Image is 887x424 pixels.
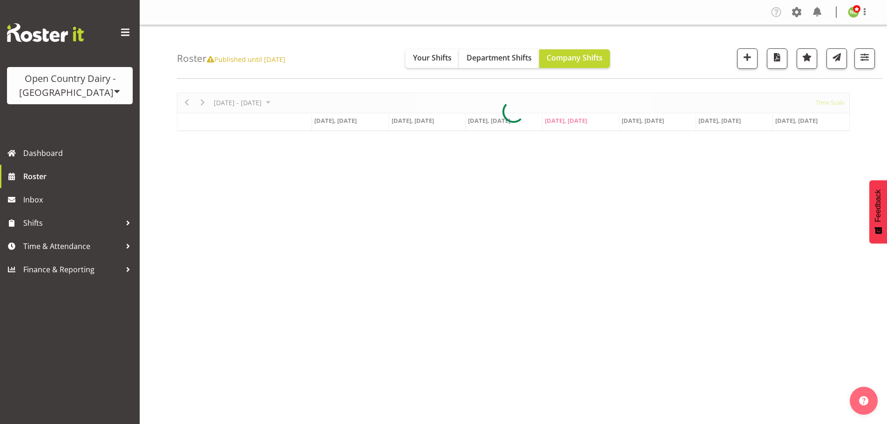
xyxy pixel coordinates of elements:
[547,53,603,63] span: Company Shifts
[467,53,532,63] span: Department Shifts
[459,49,539,68] button: Department Shifts
[767,48,787,69] button: Download a PDF of the roster according to the set date range.
[23,216,121,230] span: Shifts
[854,48,875,69] button: Filter Shifts
[177,53,285,64] h4: Roster
[207,54,285,64] span: Published until [DATE]
[16,72,123,100] div: Open Country Dairy - [GEOGRAPHIC_DATA]
[406,49,459,68] button: Your Shifts
[7,23,84,42] img: Rosterit website logo
[23,169,135,183] span: Roster
[23,193,135,207] span: Inbox
[797,48,817,69] button: Highlight an important date within the roster.
[23,262,121,276] span: Finance & Reporting
[826,48,847,69] button: Send a list of all shifts for the selected filtered period to all rostered employees.
[869,180,887,243] button: Feedback - Show survey
[23,146,135,160] span: Dashboard
[539,49,610,68] button: Company Shifts
[413,53,452,63] span: Your Shifts
[23,239,121,253] span: Time & Attendance
[737,48,758,69] button: Add a new shift
[859,396,868,405] img: help-xxl-2.png
[848,7,859,18] img: nicole-lloyd7454.jpg
[874,189,882,222] span: Feedback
